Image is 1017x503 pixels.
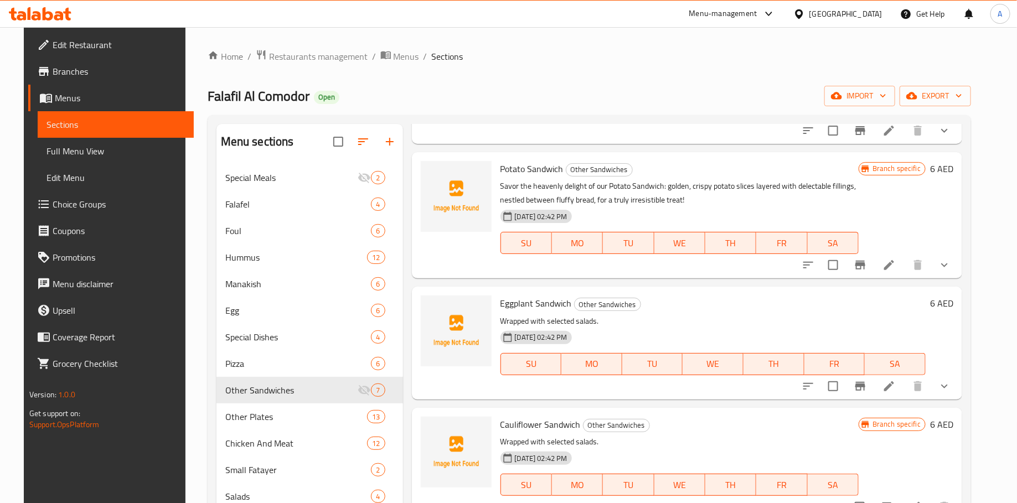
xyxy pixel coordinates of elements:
[55,91,185,105] span: Menus
[705,474,756,496] button: TH
[216,244,403,271] div: Hummus12
[53,251,185,264] span: Promotions
[371,171,385,184] div: items
[225,171,358,184] span: Special Meals
[868,163,925,174] span: Branch specific
[371,279,384,289] span: 6
[28,217,194,244] a: Coupons
[804,353,865,375] button: FR
[756,232,807,254] button: FR
[622,353,683,375] button: TU
[216,457,403,483] div: Small Fatayer2
[53,224,185,237] span: Coupons
[687,356,739,372] span: WE
[930,417,953,432] h6: 6 AED
[500,160,564,177] span: Potato Sandwich
[53,65,185,78] span: Branches
[566,356,618,372] span: MO
[761,477,803,493] span: FR
[607,477,649,493] span: TU
[931,373,958,400] button: show more
[53,38,185,51] span: Edit Restaurant
[710,235,752,251] span: TH
[607,235,649,251] span: TU
[822,119,845,142] span: Select to update
[225,357,371,370] div: Pizza
[938,380,951,393] svg: Show Choices
[371,357,385,370] div: items
[900,86,971,106] button: export
[761,235,803,251] span: FR
[756,474,807,496] button: FR
[908,89,962,103] span: export
[28,191,194,217] a: Choice Groups
[208,84,309,108] span: Falafil Al Comodor
[225,463,371,476] span: Small Fatayer
[314,92,339,102] span: Open
[556,477,598,493] span: MO
[225,198,371,211] span: Falafel
[367,251,385,264] div: items
[930,161,953,177] h6: 6 AED
[505,235,548,251] span: SU
[371,383,385,397] div: items
[58,387,75,402] span: 1.0.0
[905,117,931,144] button: delete
[808,474,859,496] button: SA
[225,410,368,423] span: Other Plates
[795,117,822,144] button: sort-choices
[505,356,557,372] span: SU
[683,353,744,375] button: WE
[574,298,641,311] div: Other Sandwiches
[809,356,861,372] span: FR
[500,435,859,449] p: Wrapped with selected salads.
[28,58,194,85] a: Branches
[371,226,384,236] span: 6
[371,385,384,396] span: 7
[371,490,385,503] div: items
[371,465,384,475] span: 2
[225,383,358,397] span: Other Sandwiches
[421,161,492,232] img: Potato Sandwich
[809,8,882,20] div: [GEOGRAPHIC_DATA]
[795,252,822,278] button: sort-choices
[368,438,384,449] span: 12
[28,32,194,58] a: Edit Restaurant
[432,50,463,63] span: Sections
[327,130,350,153] span: Select all sections
[38,164,194,191] a: Edit Menu
[510,453,572,464] span: [DATE] 02:42 PM
[53,330,185,344] span: Coverage Report
[824,86,895,106] button: import
[510,211,572,222] span: [DATE] 02:42 PM
[269,50,368,63] span: Restaurants management
[221,133,294,150] h2: Menu sections
[394,50,419,63] span: Menus
[380,49,419,64] a: Menus
[744,353,804,375] button: TH
[552,232,603,254] button: MO
[882,258,896,272] a: Edit menu item
[216,191,403,217] div: Falafel4
[216,350,403,377] div: Pizza6
[659,477,701,493] span: WE
[38,111,194,138] a: Sections
[931,252,958,278] button: show more
[812,235,854,251] span: SA
[47,171,185,184] span: Edit Menu
[603,232,654,254] button: TU
[882,124,896,137] a: Edit menu item
[584,419,649,432] span: Other Sandwiches
[654,232,705,254] button: WE
[225,224,371,237] div: Foul
[654,474,705,496] button: WE
[561,353,622,375] button: MO
[225,330,371,344] div: Special Dishes
[225,304,371,317] span: Egg
[833,89,886,103] span: import
[421,417,492,488] img: Cauliflower Sandwich
[216,430,403,457] div: Chicken And Meat12
[627,356,679,372] span: TU
[808,232,859,254] button: SA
